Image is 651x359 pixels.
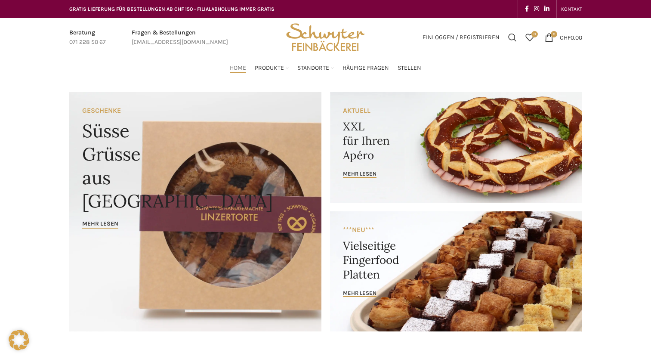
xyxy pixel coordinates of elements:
[398,64,421,72] span: Stellen
[330,92,582,203] a: Banner link
[230,64,246,72] span: Home
[423,34,500,40] span: Einloggen / Registrieren
[531,3,542,15] a: Instagram social link
[551,31,557,37] span: 0
[297,64,329,72] span: Standorte
[330,211,582,331] a: Banner link
[557,0,586,18] div: Secondary navigation
[560,34,582,41] bdi: 0.00
[132,28,228,47] a: Infobox link
[342,64,389,72] span: Häufige Fragen
[69,6,275,12] span: GRATIS LIEFERUNG FÜR BESTELLUNGEN AB CHF 150 - FILIALABHOLUNG IMMER GRATIS
[65,59,586,77] div: Main navigation
[540,29,586,46] a: 0 CHF0.00
[560,34,571,41] span: CHF
[521,29,538,46] div: Meine Wunschliste
[69,28,106,47] a: Infobox link
[531,31,538,37] span: 0
[283,33,367,40] a: Site logo
[69,92,321,331] a: Banner link
[230,59,246,77] a: Home
[561,6,582,12] span: KONTAKT
[398,59,421,77] a: Stellen
[542,3,552,15] a: Linkedin social link
[521,29,538,46] a: 0
[561,0,582,18] a: KONTAKT
[297,59,334,77] a: Standorte
[255,64,284,72] span: Produkte
[283,18,367,57] img: Bäckerei Schwyter
[342,59,389,77] a: Häufige Fragen
[504,29,521,46] a: Suchen
[255,59,289,77] a: Produkte
[522,3,531,15] a: Facebook social link
[418,29,504,46] a: Einloggen / Registrieren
